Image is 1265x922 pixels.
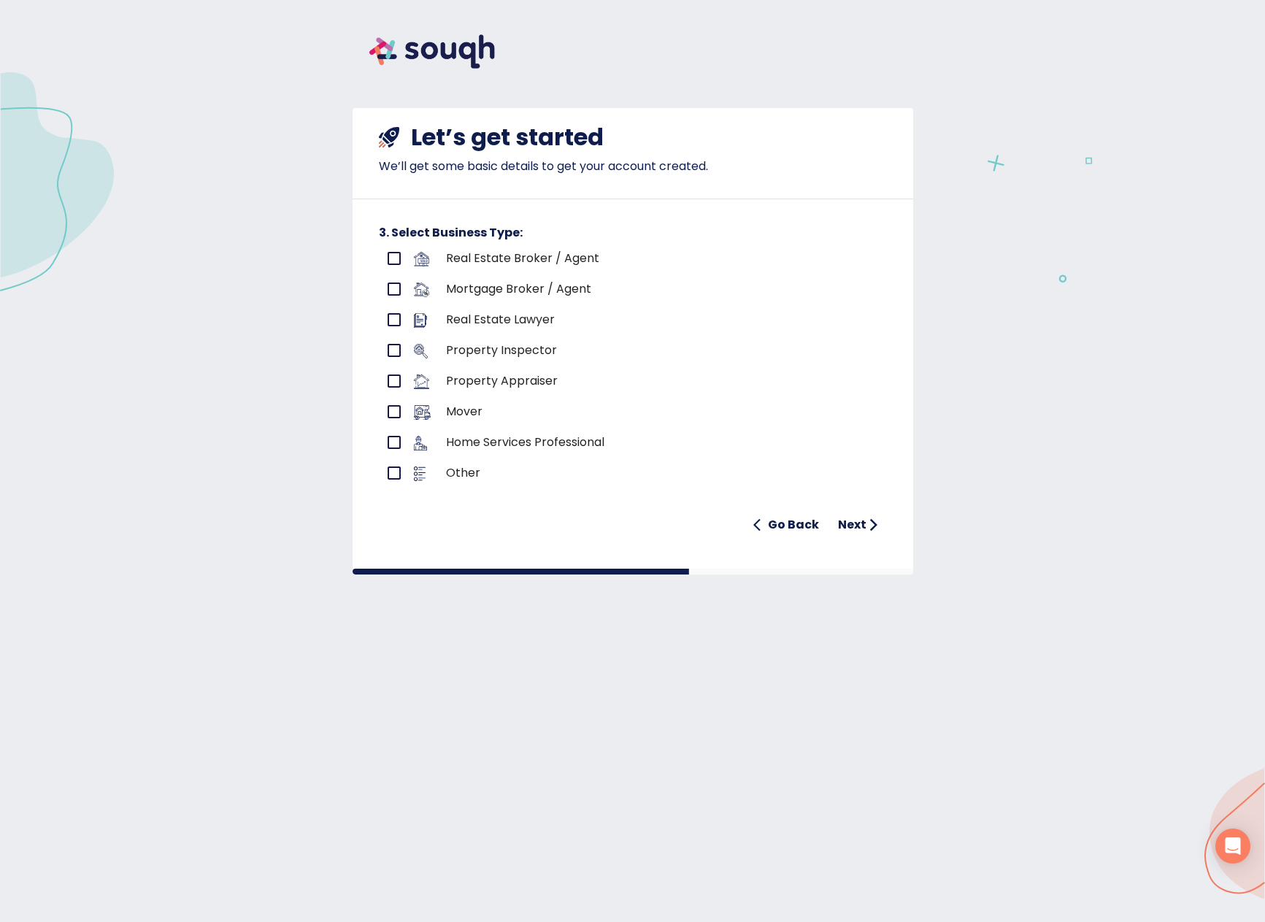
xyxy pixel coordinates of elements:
p: Real Estate Broker / Agent [446,250,822,267]
h4: Let’s get started [411,123,604,152]
img: business-logo [414,405,431,420]
p: Home Services Professional [446,434,822,451]
img: business-logo [414,466,426,481]
button: Go Back [747,510,825,539]
img: business-logo [414,374,430,389]
p: Mover [446,403,822,420]
h6: Go Back [768,515,819,535]
h6: 3. Select Business Type: [379,223,887,243]
p: Property Inspector [446,342,822,359]
p: Real Estate Lawyer [446,311,822,329]
img: business-logo [414,313,427,328]
img: business-logo [414,252,429,266]
p: Property Appraiser [446,372,822,390]
img: business-logo [414,436,427,450]
p: Other [446,464,822,482]
img: shuttle [379,127,399,147]
p: We’ll get some basic details to get your account created. [379,158,887,175]
img: souqh logo [353,18,512,85]
img: business-logo [414,344,428,358]
img: business-logo [414,283,430,297]
div: Open Intercom Messenger [1215,829,1250,864]
p: Mortgage Broker / Agent [446,280,822,298]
